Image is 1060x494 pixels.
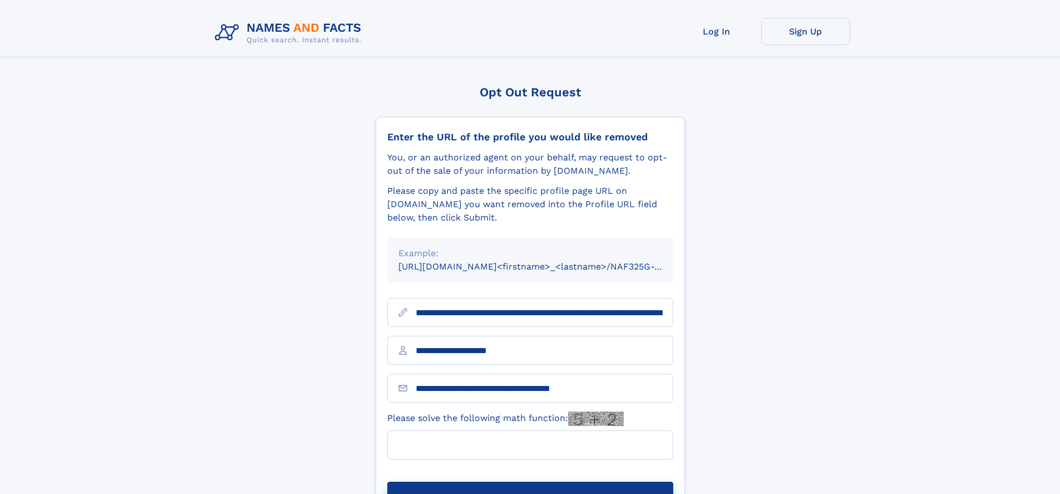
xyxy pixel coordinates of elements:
a: Log In [672,18,761,45]
div: Example: [398,247,662,260]
div: Enter the URL of the profile you would like removed [387,131,673,143]
small: [URL][DOMAIN_NAME]<firstname>_<lastname>/NAF325G-xxxxxxxx [398,261,694,272]
div: Opt Out Request [376,85,685,99]
a: Sign Up [761,18,850,45]
img: Logo Names and Facts [210,18,371,48]
label: Please solve the following math function: [387,412,624,426]
div: You, or an authorized agent on your behalf, may request to opt-out of the sale of your informatio... [387,151,673,178]
div: Please copy and paste the specific profile page URL on [DOMAIN_NAME] you want removed into the Pr... [387,184,673,224]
